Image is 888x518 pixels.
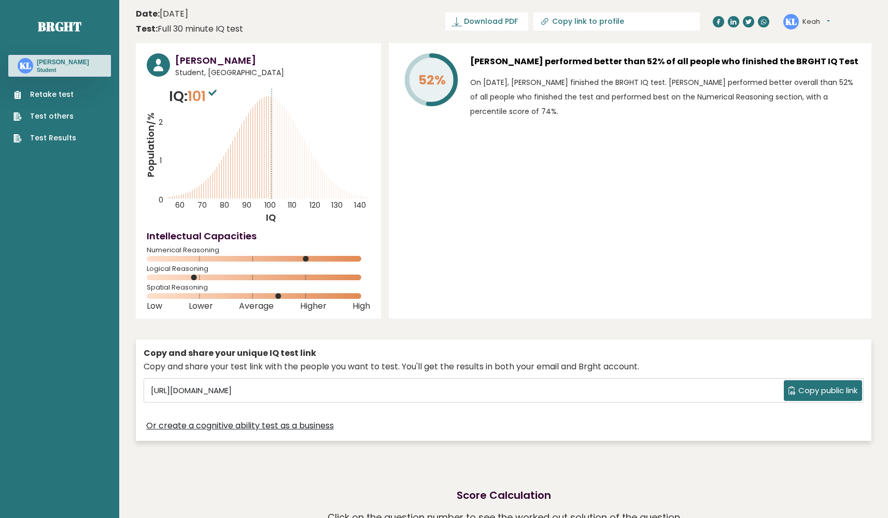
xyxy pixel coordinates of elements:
[20,60,31,71] text: KL
[785,15,797,27] text: KL
[37,58,89,66] h3: [PERSON_NAME]
[354,200,366,210] tspan: 140
[300,304,327,308] span: Higher
[798,385,857,397] span: Copy public link
[353,304,370,308] span: High
[38,18,81,35] a: Brght
[457,487,551,503] h2: Score Calculation
[242,200,251,210] tspan: 90
[136,8,160,20] b: Date:
[169,86,219,107] p: IQ:
[266,211,276,224] tspan: IQ
[144,361,864,373] div: Copy and share your test link with the people you want to test. You'll get the results in both yo...
[144,112,157,177] tspan: Population/%
[136,23,243,35] div: Full 30 minute IQ test
[288,200,297,210] tspan: 110
[418,71,446,89] tspan: 52%
[13,133,76,143] a: Test Results
[239,304,274,308] span: Average
[470,75,861,119] p: On [DATE], [PERSON_NAME] finished the BRGHT IQ test. [PERSON_NAME] performed better overall than ...
[160,155,162,166] tspan: 1
[147,304,162,308] span: Low
[189,304,213,308] span: Lower
[37,67,89,74] p: Student
[220,200,229,210] tspan: 80
[331,200,343,210] tspan: 130
[159,117,163,127] tspan: 2
[147,229,370,243] h4: Intellectual Capacities
[784,380,862,401] button: Copy public link
[136,23,158,35] b: Test:
[144,347,864,359] div: Copy and share your unique IQ test link
[198,200,207,210] tspan: 70
[802,17,830,27] button: Keah
[309,200,320,210] tspan: 120
[146,420,334,432] a: Or create a cognitive ability test as a business
[175,200,185,210] tspan: 60
[188,87,219,106] span: 101
[175,53,370,67] h3: [PERSON_NAME]
[147,267,370,271] span: Logical Reasoning
[159,195,163,205] tspan: 0
[147,285,370,290] span: Spatial Reasoning
[147,248,370,252] span: Numerical Reasoning
[136,8,188,20] time: [DATE]
[470,53,861,70] h3: [PERSON_NAME] performed better than 52% of all people who finished the BRGHT IQ Test
[13,111,76,122] a: Test others
[13,89,76,100] a: Retake test
[445,12,528,31] a: Download PDF
[264,200,276,210] tspan: 100
[464,16,518,27] span: Download PDF
[175,67,370,78] span: Student, [GEOGRAPHIC_DATA]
